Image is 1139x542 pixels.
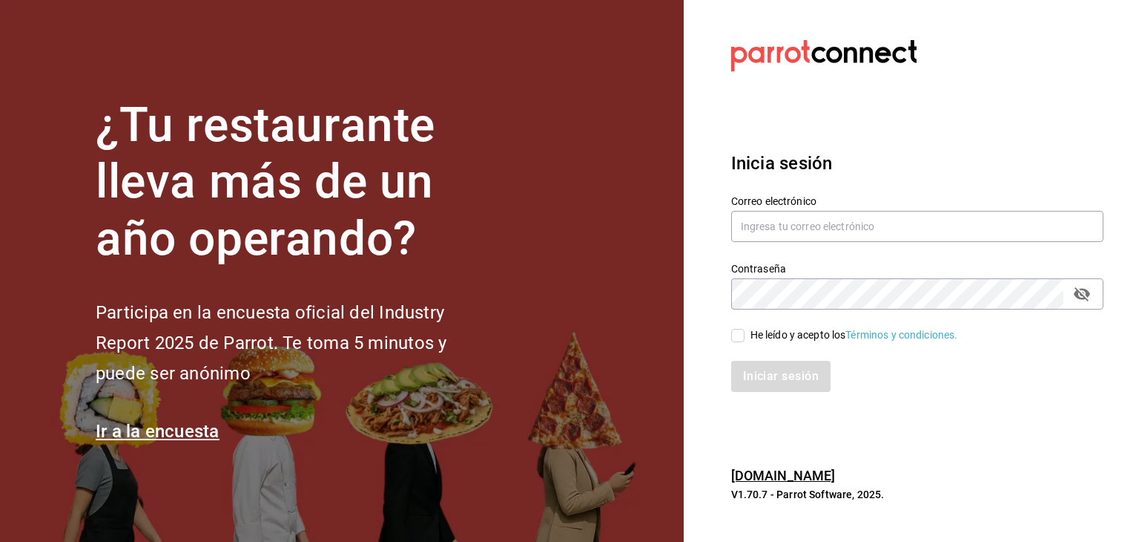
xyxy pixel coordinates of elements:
h3: Inicia sesión [731,150,1103,177]
a: Ir a la encuesta [96,421,219,442]
input: Ingresa tu correo electrónico [731,211,1103,242]
h2: Participa en la encuesta oficial del Industry Report 2025 de Parrot. Te toma 5 minutos y puede se... [96,298,496,388]
a: [DOMAIN_NAME] [731,468,836,483]
label: Contraseña [731,263,1103,273]
h1: ¿Tu restaurante lleva más de un año operando? [96,97,496,268]
a: Términos y condiciones. [845,329,957,341]
button: passwordField [1069,281,1095,307]
label: Correo electrónico [731,195,1103,206]
div: He leído y acepto los [750,327,958,343]
p: V1.70.7 - Parrot Software, 2025. [731,487,1103,502]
